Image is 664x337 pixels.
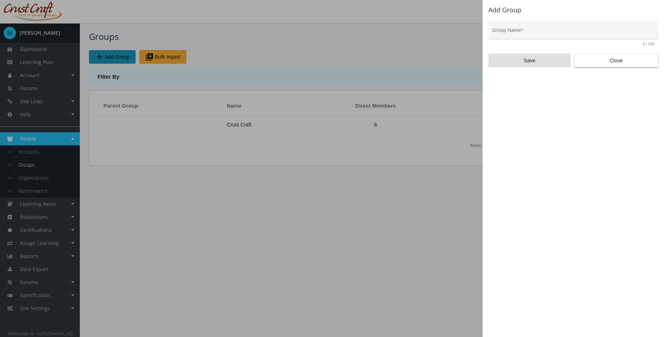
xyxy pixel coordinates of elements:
mat-hint: 0 / 100 [643,42,654,46]
button: Save [488,54,571,67]
h2: Add Group [488,7,658,14]
span: Close [581,54,652,67]
button: Close [574,54,658,67]
span: Save [495,54,565,67]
